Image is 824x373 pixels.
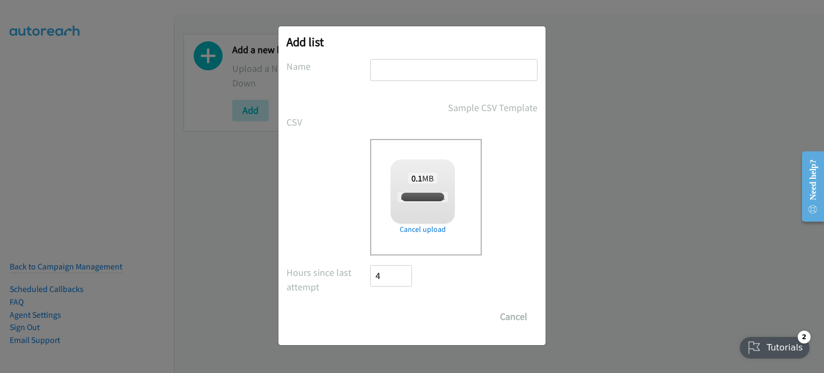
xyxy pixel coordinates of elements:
[391,224,455,235] a: Cancel upload
[286,59,370,74] label: Name
[490,306,538,327] button: Cancel
[448,100,538,115] a: Sample CSV Template
[733,326,816,365] iframe: Checklist
[286,34,538,49] h2: Add list
[398,192,475,202] span: report1755104883613.csv
[408,173,437,184] span: MB
[286,115,370,129] label: CSV
[411,173,422,184] strong: 0.1
[286,265,370,294] label: Hours since last attempt
[793,144,824,229] iframe: Resource Center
